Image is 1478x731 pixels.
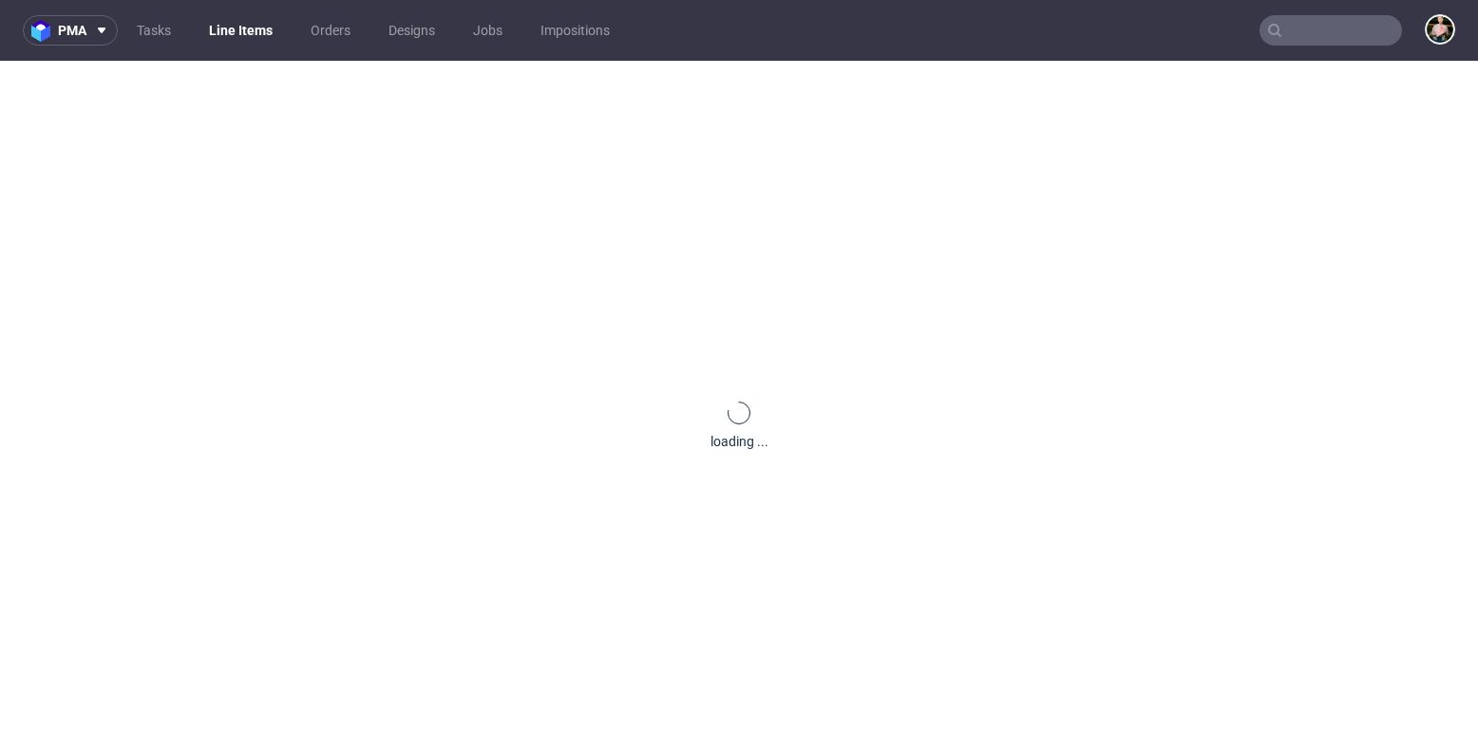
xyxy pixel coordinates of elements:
[299,15,362,46] a: Orders
[1427,16,1453,43] img: Marta Tomaszewska
[198,15,284,46] a: Line Items
[31,20,58,42] img: logo
[462,15,514,46] a: Jobs
[377,15,446,46] a: Designs
[711,432,768,451] div: loading ...
[23,15,118,46] button: pma
[58,24,86,37] span: pma
[125,15,182,46] a: Tasks
[529,15,621,46] a: Impositions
